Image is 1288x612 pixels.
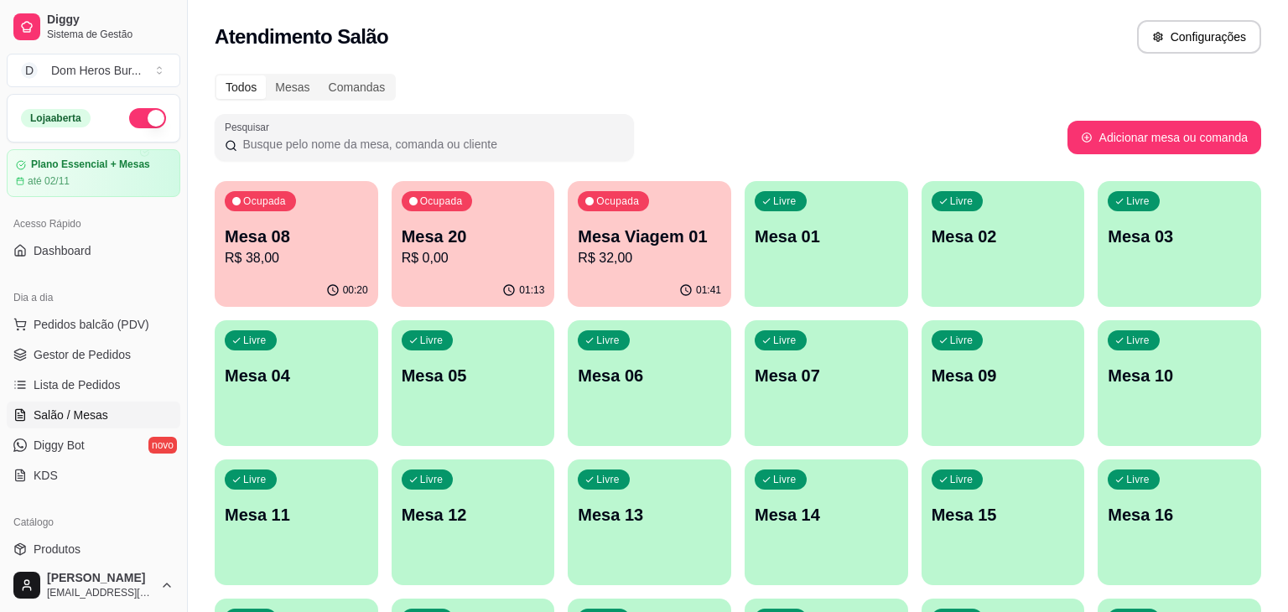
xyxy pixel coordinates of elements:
[578,364,721,387] p: Mesa 06
[568,459,731,585] button: LivreMesa 13
[922,181,1085,307] button: LivreMesa 02
[7,284,180,311] div: Dia a dia
[402,503,545,526] p: Mesa 12
[392,181,555,307] button: OcupadaMesa 20R$ 0,0001:13
[47,13,174,28] span: Diggy
[266,75,319,99] div: Mesas
[596,334,620,347] p: Livre
[225,503,368,526] p: Mesa 11
[755,225,898,248] p: Mesa 01
[1098,320,1261,446] button: LivreMesa 10
[578,225,721,248] p: Mesa Viagem 01
[7,402,180,428] a: Salão / Mesas
[420,334,444,347] p: Livre
[922,320,1085,446] button: LivreMesa 09
[1098,459,1261,585] button: LivreMesa 16
[34,242,91,259] span: Dashboard
[34,467,58,484] span: KDS
[7,371,180,398] a: Lista de Pedidos
[237,136,624,153] input: Pesquisar
[47,586,153,599] span: [EMAIL_ADDRESS][DOMAIN_NAME]
[755,503,898,526] p: Mesa 14
[7,536,180,563] a: Produtos
[215,181,378,307] button: OcupadaMesa 08R$ 38,0000:20
[47,571,153,586] span: [PERSON_NAME]
[755,364,898,387] p: Mesa 07
[7,210,180,237] div: Acesso Rápido
[420,473,444,486] p: Livre
[420,194,463,208] p: Ocupada
[34,437,85,454] span: Diggy Bot
[7,565,180,605] button: [PERSON_NAME][EMAIL_ADDRESS][DOMAIN_NAME]
[1098,181,1261,307] button: LivreMesa 03
[932,364,1075,387] p: Mesa 09
[225,120,275,134] label: Pesquisar
[1126,194,1150,208] p: Livre
[773,473,797,486] p: Livre
[568,320,731,446] button: LivreMesa 06
[225,248,368,268] p: R$ 38,00
[31,158,150,171] article: Plano Essencial + Mesas
[21,109,91,127] div: Loja aberta
[7,509,180,536] div: Catálogo
[1126,334,1150,347] p: Livre
[402,225,545,248] p: Mesa 20
[950,334,974,347] p: Livre
[568,181,731,307] button: OcupadaMesa Viagem 01R$ 32,0001:41
[773,194,797,208] p: Livre
[51,62,141,79] div: Dom Heros Bur ...
[7,462,180,489] a: KDS
[34,376,121,393] span: Lista de Pedidos
[7,237,180,264] a: Dashboard
[225,364,368,387] p: Mesa 04
[402,364,545,387] p: Mesa 05
[578,248,721,268] p: R$ 32,00
[773,334,797,347] p: Livre
[596,473,620,486] p: Livre
[216,75,266,99] div: Todos
[932,503,1075,526] p: Mesa 15
[34,346,131,363] span: Gestor de Pedidos
[519,283,544,297] p: 01:13
[950,473,974,486] p: Livre
[745,459,908,585] button: LivreMesa 14
[21,62,38,79] span: D
[950,194,974,208] p: Livre
[243,473,267,486] p: Livre
[28,174,70,188] article: até 02/11
[1126,473,1150,486] p: Livre
[922,459,1085,585] button: LivreMesa 15
[7,341,180,368] a: Gestor de Pedidos
[392,459,555,585] button: LivreMesa 12
[7,54,180,87] button: Select a team
[696,283,721,297] p: 01:41
[578,503,721,526] p: Mesa 13
[1137,20,1261,54] button: Configurações
[932,225,1075,248] p: Mesa 02
[1108,364,1251,387] p: Mesa 10
[225,225,368,248] p: Mesa 08
[596,194,639,208] p: Ocupada
[215,459,378,585] button: LivreMesa 11
[745,181,908,307] button: LivreMesa 01
[7,432,180,459] a: Diggy Botnovo
[7,7,180,47] a: DiggySistema de Gestão
[215,320,378,446] button: LivreMesa 04
[34,407,108,423] span: Salão / Mesas
[343,283,368,297] p: 00:20
[47,28,174,41] span: Sistema de Gestão
[319,75,395,99] div: Comandas
[1067,121,1261,154] button: Adicionar mesa ou comanda
[7,149,180,197] a: Plano Essencial + Mesasaté 02/11
[129,108,166,128] button: Alterar Status
[1108,225,1251,248] p: Mesa 03
[392,320,555,446] button: LivreMesa 05
[34,541,80,558] span: Produtos
[243,194,286,208] p: Ocupada
[215,23,388,50] h2: Atendimento Salão
[7,311,180,338] button: Pedidos balcão (PDV)
[1108,503,1251,526] p: Mesa 16
[34,316,149,333] span: Pedidos balcão (PDV)
[745,320,908,446] button: LivreMesa 07
[402,248,545,268] p: R$ 0,00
